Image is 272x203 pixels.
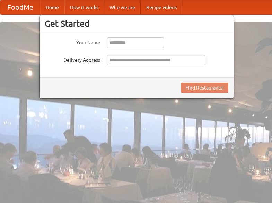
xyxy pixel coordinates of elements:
[0,0,40,14] a: FoodMe
[104,0,141,14] a: Who we are
[64,0,104,14] a: How it works
[181,83,228,93] button: Find Restaurants!
[40,0,64,14] a: Home
[45,37,100,46] label: Your Name
[45,18,228,29] h3: Get Started
[45,55,100,64] label: Delivery Address
[141,0,182,14] a: Recipe videos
